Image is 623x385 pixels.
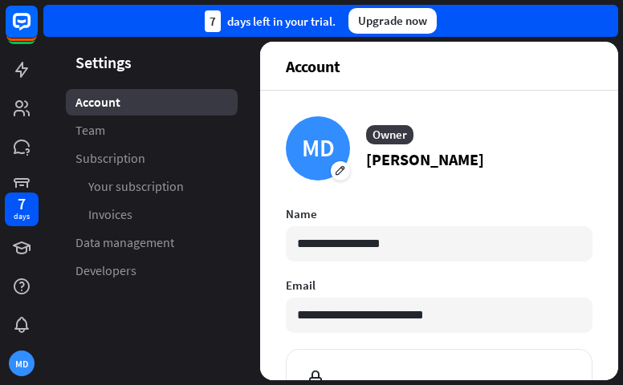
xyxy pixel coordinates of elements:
[75,262,136,279] span: Developers
[75,150,145,167] span: Subscription
[75,234,174,251] span: Data management
[205,10,336,32] div: days left in your trial.
[260,42,618,90] header: Account
[13,6,61,55] button: Open LiveChat chat widget
[66,201,238,228] a: Invoices
[286,278,592,293] label: Email
[14,211,30,222] div: days
[66,173,238,200] a: Your subscription
[43,51,260,73] header: Settings
[5,192,39,226] a: 7 days
[66,229,238,256] a: Data management
[75,122,105,139] span: Team
[366,125,413,144] div: Owner
[286,116,350,180] div: MD
[9,351,35,376] div: MD
[75,94,120,111] span: Account
[66,145,238,172] a: Subscription
[66,117,238,144] a: Team
[88,178,184,195] span: Your subscription
[205,10,221,32] div: 7
[286,206,592,221] label: Name
[348,8,437,34] div: Upgrade now
[18,197,26,211] div: 7
[366,148,484,172] p: [PERSON_NAME]
[88,206,132,223] span: Invoices
[66,257,238,284] a: Developers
